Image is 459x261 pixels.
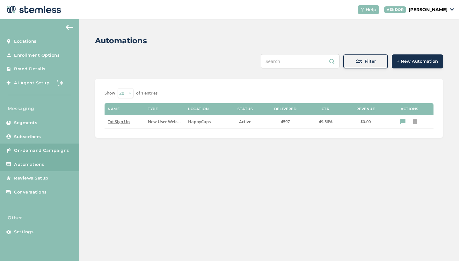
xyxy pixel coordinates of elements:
span: 49.56% [319,119,332,124]
span: HappyCaps [188,119,211,124]
label: of 1 entries [136,90,157,96]
button: Filter [343,54,388,68]
label: Type [148,107,158,111]
label: Name [108,107,120,111]
label: 4597 [268,119,302,124]
label: Txt Sign Up [108,119,142,124]
label: Status [237,107,253,111]
span: On-demand Campaigns [14,147,69,154]
span: Active [239,119,251,124]
label: CTR [322,107,330,111]
input: Search [261,54,339,68]
div: VENDOR [384,6,406,13]
img: icon-arrow-back-accent-c549486e.svg [66,25,73,30]
label: Active [228,119,262,124]
span: Locations [14,38,37,45]
span: $0.00 [361,119,371,124]
span: Reviews Setup [14,175,48,181]
label: $0.00 [349,119,382,124]
span: Conversations [14,189,47,195]
label: Delivered [274,107,297,111]
span: New User Welcome [148,119,186,124]
span: + New Automation [397,58,438,65]
h2: Automations [95,35,147,46]
span: Enrollment Options [14,52,60,59]
p: [PERSON_NAME] [409,6,448,13]
label: 49.56% [309,119,342,124]
span: AI Agent Setup [14,80,49,86]
span: 4597 [281,119,290,124]
span: Settings [14,229,33,235]
span: Brand Details [14,66,46,72]
img: logo-dark-0685b13c.svg [5,3,61,16]
span: Automations [14,161,44,168]
span: Segments [14,120,37,126]
label: HappyCaps [188,119,222,124]
label: Show [105,90,115,96]
label: New User Welcome [148,119,182,124]
th: Actions [386,103,433,115]
iframe: Chat Widget [427,230,459,261]
label: Location [188,107,209,111]
img: glitter-stars-b7820f95.gif [54,76,67,89]
span: Help [366,6,376,13]
label: Revenue [356,107,375,111]
img: icon_down-arrow-small-66adaf34.svg [450,8,454,11]
button: + New Automation [392,54,443,68]
span: Filter [365,58,376,65]
span: Txt Sign Up [108,119,130,124]
img: icon-help-white-03924b79.svg [361,8,364,11]
span: Subscribers [14,134,41,140]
